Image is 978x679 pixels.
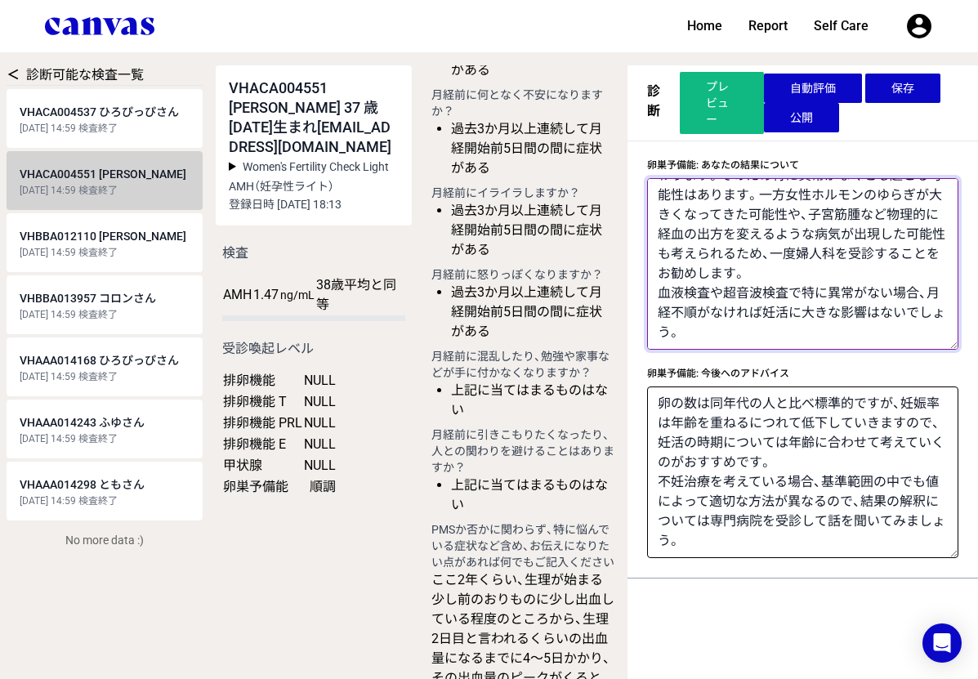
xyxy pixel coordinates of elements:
[20,168,186,181] span: VHACA004551 [PERSON_NAME]
[7,462,203,520] a: VHAAA014298 ともさん [DATE] 14:59 検査終了
[20,370,190,383] div: [DATE] 14:59 検査終了
[647,82,667,121] h3: 診断
[222,434,303,455] td: 排卵機能 E
[222,275,252,315] td: AMH
[252,275,279,315] td: 1.47
[7,524,203,557] div: No more data :)
[742,16,794,36] a: Report
[20,416,145,429] span: VHAAA014243 ふゆさん
[764,74,862,103] button: 自動評価
[425,185,621,201] h4: 月経前にイライラしますか？
[229,78,399,157] div: VHACA004551 [PERSON_NAME] 37 歳 [DATE]生まれ
[7,67,20,83] a: ＜
[20,292,156,305] span: VHBBA013957 コロンさん
[222,391,303,413] td: 排卵機能 T
[904,11,934,41] i: account_circle
[451,201,614,260] li: 過去3か月以上連続して月経開始前5日間の間に症状がある
[7,400,203,458] a: VHAAA014243 ふゆさん [DATE] 14:59 検査終了
[425,266,621,283] h4: 月経前に怒りっぽくなりますか？
[20,432,190,445] div: [DATE] 14:59 検査終了
[229,157,399,212] summary: Women's Fertility Check Light AMH（妊孕性ライト） 登録日時 [DATE] 18:13
[303,434,337,455] td: NULL
[20,494,190,507] div: [DATE] 14:59 検査終了
[303,413,337,434] td: NULL
[7,337,203,396] a: VHAAA014168 ひろぴっぴさん [DATE] 14:59 検査終了
[904,11,934,41] button: User menu
[451,119,614,178] li: 過去3か月以上連続して月経開始前5日間の間に症状がある
[229,160,389,193] span: Women's Fertility Check Light AMH（妊孕性ライト）
[922,623,962,663] div: Open Intercom Messenger
[425,87,621,119] h4: 月経前に何となく不安になりますか？
[7,151,203,210] a: VHACA004551 [PERSON_NAME] [DATE] 14:59 検査終了
[20,308,190,321] div: [DATE] 14:59 検査終了
[303,455,337,476] td: NULL
[315,275,405,315] td: 38歳平均と同等
[7,275,203,334] a: VHBBA013957 コロンさん [DATE] 14:59 検査終了
[20,184,190,197] div: [DATE] 14:59 検査終了
[425,348,621,381] h4: 月経前に混乱したり、勉強や家事などが手に付かなくなりますか？
[20,122,190,135] div: [DATE] 14:59 検査終了
[7,89,203,148] a: VHACA004537 ひろぴっぴさん [DATE] 14:59 検査終了
[681,16,729,36] a: Home
[647,367,789,380] label: 卵巣予備能: 今後へのアドバイス
[303,370,337,391] td: NULL
[303,391,337,413] td: NULL
[865,74,940,103] button: 保存
[222,413,303,434] td: 排卵機能 PRL
[20,354,179,367] span: VHAAA014168 ひろぴっぴさん
[451,476,614,515] li: 上記に当てはまるものはない
[20,478,145,491] span: VHAAA014298 ともさん
[647,159,799,172] label: 卵巣予備能: あなたの結果について
[7,65,203,86] div: 診断可能な検査一覧
[680,72,763,134] a: プレビュー
[216,239,412,268] h2: 検査
[451,381,614,420] li: 上記に当てはまるものはない
[764,103,839,132] button: 公開
[7,213,203,272] a: VHBBA012110 [PERSON_NAME] [DATE] 14:59 検査終了
[807,16,875,36] a: Self Care
[20,105,179,118] span: VHACA004537 ひろぴっぴさん
[20,230,186,243] span: VHBBA012110 [PERSON_NAME]
[451,283,614,342] li: 過去3か月以上連続して月経開始前5日間の間に症状がある
[222,370,303,391] td: 排卵機能
[303,476,337,498] td: 順調
[425,427,621,476] h4: 月経前に引きこもりたくなったり、人との関わりを避けることはありますか？
[229,196,399,212] p: 登録日時 [DATE] 18:13
[425,521,621,570] h4: PMSか否かに関わらず、特に悩んでいる症状など含め、お伝えになりたい点があれば何でもご記入ください
[222,455,303,476] td: 甲状腺
[20,246,190,259] div: [DATE] 14:59 検査終了
[222,476,303,498] td: 卵巣予備能
[279,275,315,315] td: ng/mL
[216,334,412,364] h2: 受診喚起レベル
